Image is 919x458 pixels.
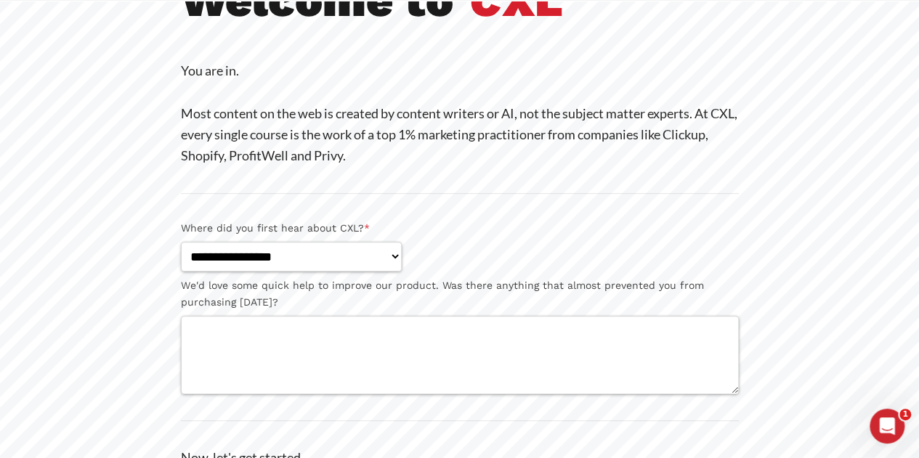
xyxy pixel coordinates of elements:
p: You are in. Most content on the web is created by content writers or AI, not the subject matter e... [181,60,739,166]
span: 1 [899,409,911,420]
label: Where did you first hear about CXL? [181,220,739,237]
label: We'd love some quick help to improve our product. Was there anything that almost prevented you fr... [181,277,739,311]
iframe: Intercom live chat [870,409,904,443]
